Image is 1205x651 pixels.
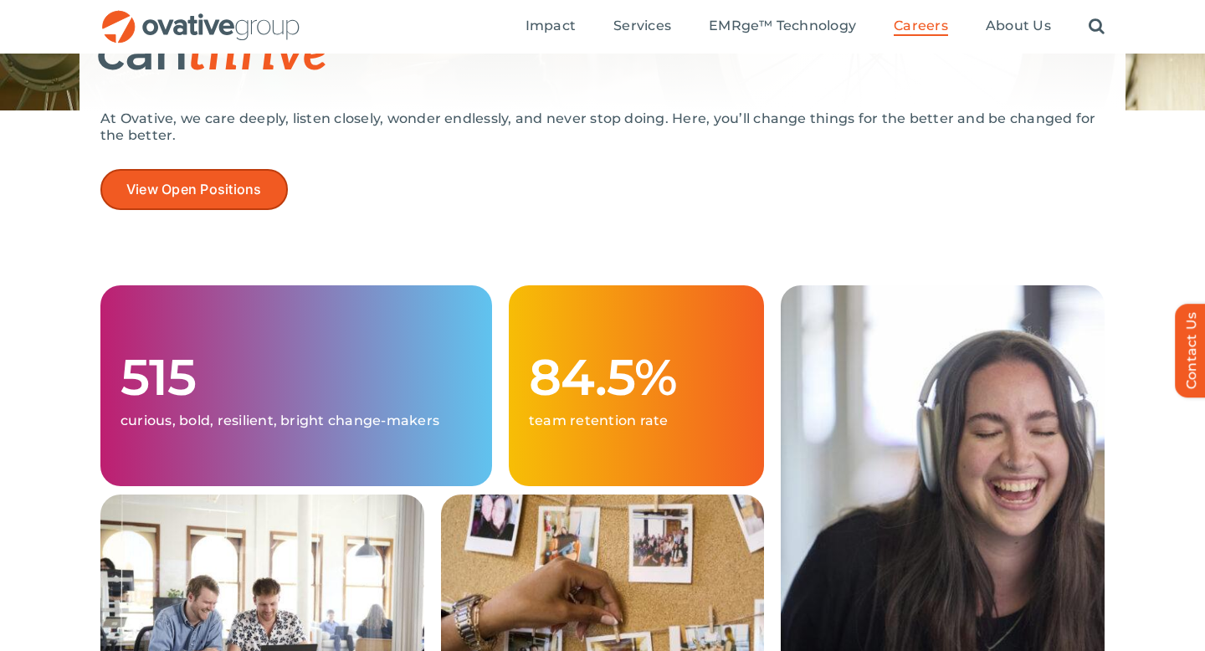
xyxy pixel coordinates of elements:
[894,18,948,36] a: Careers
[126,182,262,197] span: View Open Positions
[526,18,576,36] a: Impact
[613,18,671,34] span: Services
[526,18,576,34] span: Impact
[100,110,1105,144] p: At Ovative, we care deeply, listen closely, wonder endlessly, and never stop doing. Here, you’ll ...
[709,18,856,36] a: EMRge™ Technology
[709,18,856,34] span: EMRge™ Technology
[1089,18,1105,36] a: Search
[187,24,327,85] span: thrive
[529,413,744,429] p: team retention rate
[120,413,472,429] p: curious, bold, resilient, bright change-makers
[613,18,671,36] a: Services
[894,18,948,34] span: Careers
[100,169,288,210] a: View Open Positions
[100,8,301,24] a: OG_Full_horizontal_RGB
[986,18,1051,34] span: About Us
[986,18,1051,36] a: About Us
[529,351,744,404] h1: 84.5%
[120,351,472,404] h1: 515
